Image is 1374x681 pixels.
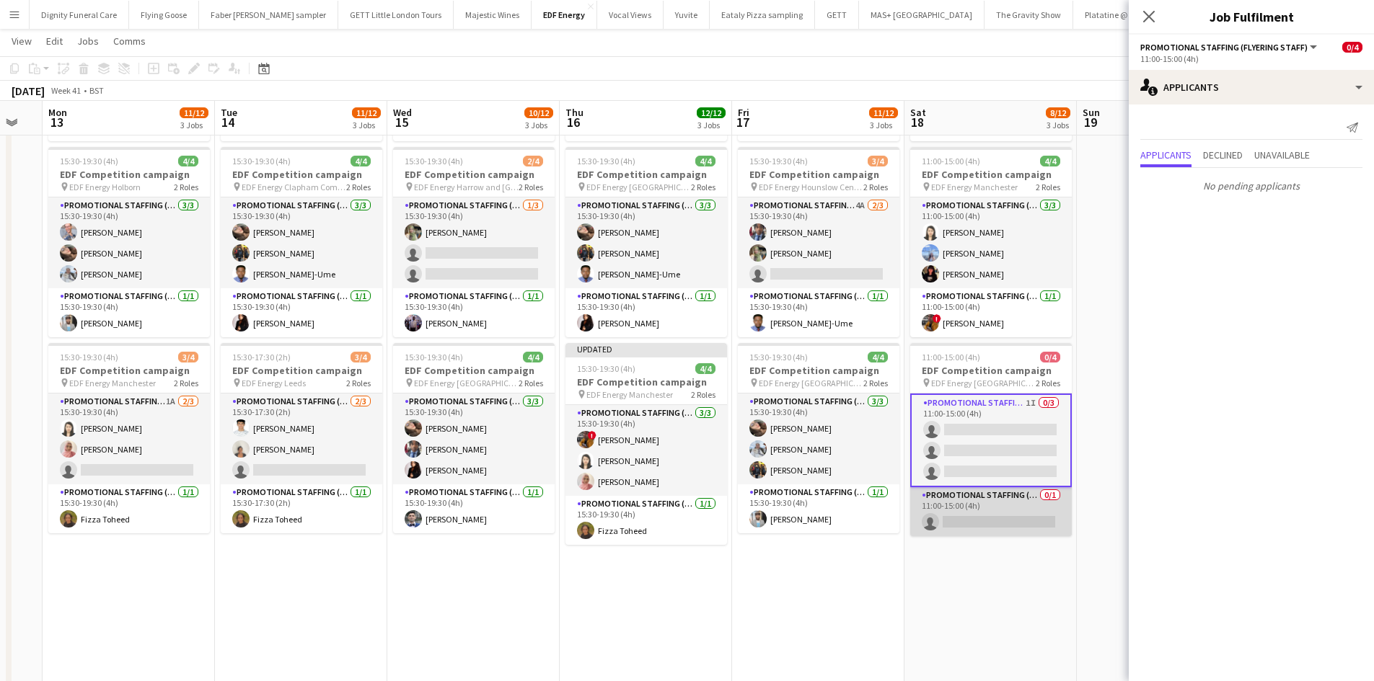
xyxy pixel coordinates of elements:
span: Week 41 [48,85,84,96]
app-card-role: Promotional Staffing (Flyering Staff)2/315:30-17:30 (2h)[PERSON_NAME][PERSON_NAME] [221,393,382,484]
button: Majestic Wines [454,1,532,29]
div: Applicants [1129,70,1374,104]
span: Sun [1083,106,1100,119]
app-card-role: Promotional Staffing (Team Leader)1/115:30-19:30 (4h)[PERSON_NAME] [221,288,382,337]
span: 15:30-19:30 (4h) [749,352,808,362]
span: 4/4 [178,156,198,166]
span: 14 [219,114,237,130]
div: 3 Jobs [1047,120,1070,130]
div: BST [89,85,104,96]
button: Dignity Funeral Care [30,1,129,29]
app-job-card: 15:30-19:30 (4h)4/4EDF Competition campaign EDF Energy [GEOGRAPHIC_DATA]2 RolesPromotional Staffi... [565,147,727,337]
span: 15:30-19:30 (4h) [60,156,118,166]
span: 3/4 [178,352,198,362]
app-card-role: Promotional Staffing (Flyering Staff)4A2/315:30-19:30 (4h)[PERSON_NAME][PERSON_NAME] [738,197,899,288]
span: 19 [1080,114,1100,130]
button: The Gravity Show [985,1,1073,29]
app-job-card: 15:30-19:30 (4h)3/4EDF Competition campaign EDF Energy Manchester2 RolesPromotional Staffing (Fly... [48,343,210,533]
button: GETT [815,1,859,29]
h3: EDF Competition campaign [221,364,382,377]
span: 2 Roles [519,378,543,388]
h3: EDF Competition campaign [910,168,1072,181]
h3: EDF Competition campaign [48,168,210,181]
app-card-role: Promotional Staffing (Team Leader)1/115:30-17:30 (2h)Fizza Toheed [221,484,382,533]
span: Jobs [77,35,99,48]
app-card-role: Promotional Staffing (Team Leader)1/115:30-19:30 (4h)Fizza Toheed [48,484,210,533]
button: Vocal Views [597,1,664,29]
h3: EDF Competition campaign [738,168,899,181]
span: Declined [1203,150,1243,160]
span: ! [588,431,596,440]
h3: EDF Competition campaign [48,364,210,377]
h3: EDF Competition campaign [565,375,727,388]
span: EDF Energy Hounslow Central [759,182,863,192]
app-job-card: Updated15:30-19:30 (4h)4/4EDF Competition campaign EDF Energy Manchester2 RolesPromotional Staffi... [565,343,727,545]
button: EDF Energy [532,1,597,29]
div: 3 Jobs [525,120,552,130]
span: Tue [221,106,237,119]
span: 2 Roles [863,378,888,388]
button: MAS+ [GEOGRAPHIC_DATA] [859,1,985,29]
p: No pending applicants [1129,174,1374,198]
app-card-role: Promotional Staffing (Flyering Staff)3/315:30-19:30 (4h)[PERSON_NAME][PERSON_NAME][PERSON_NAME] [48,197,210,288]
div: [DATE] [12,84,45,98]
span: ! [933,314,941,323]
span: 11/12 [180,107,208,118]
span: EDF Energy Harrow and [GEOGRAPHIC_DATA] [414,182,519,192]
span: 15:30-19:30 (4h) [232,156,291,166]
span: 11/12 [352,107,381,118]
app-job-card: 11:00-15:00 (4h)0/4EDF Competition campaign EDF Energy [GEOGRAPHIC_DATA]2 RolesPromotional Staffi... [910,343,1072,536]
app-card-role: Promotional Staffing (Team Leader)1/115:30-19:30 (4h)Fizza Toheed [565,496,727,545]
span: 4/4 [695,363,715,374]
span: Comms [113,35,146,48]
app-card-role: Promotional Staffing (Team Leader)1/115:30-19:30 (4h)[PERSON_NAME] [393,288,555,337]
span: 2 Roles [174,378,198,388]
span: 2 Roles [346,182,371,192]
span: EDF Energy [GEOGRAPHIC_DATA] [759,378,863,388]
button: GETT Little London Tours [338,1,454,29]
app-job-card: 15:30-19:30 (4h)2/4EDF Competition campaign EDF Energy Harrow and [GEOGRAPHIC_DATA]2 RolesPromoti... [393,147,555,337]
span: EDF Energy Manchester [69,378,156,388]
app-card-role: Promotional Staffing (Flyering Staff)3/315:30-19:30 (4h)[PERSON_NAME][PERSON_NAME][PERSON_NAME]-Ume [565,197,727,288]
app-job-card: 15:30-19:30 (4h)4/4EDF Competition campaign EDF Energy [GEOGRAPHIC_DATA]2 RolesPromotional Staffi... [738,343,899,533]
span: Mon [48,106,67,119]
span: EDF Energy Holborn [69,182,141,192]
app-card-role: Promotional Staffing (Flyering Staff)1I0/311:00-15:00 (4h) [910,393,1072,487]
span: 0/4 [1040,352,1060,362]
span: 2 Roles [174,182,198,192]
app-card-role: Promotional Staffing (Team Leader)1/115:30-19:30 (4h)[PERSON_NAME] [393,484,555,533]
app-card-role: Promotional Staffing (Flyering Staff)1A2/315:30-19:30 (4h)[PERSON_NAME][PERSON_NAME] [48,393,210,484]
app-card-role: Promotional Staffing (Team Leader)1/115:30-19:30 (4h)[PERSON_NAME] [565,288,727,337]
span: 2 Roles [1036,378,1060,388]
app-card-role: Promotional Staffing (Flyering Staff)3/311:00-15:00 (4h)[PERSON_NAME][PERSON_NAME][PERSON_NAME] [910,197,1072,288]
div: 3 Jobs [180,120,208,130]
app-job-card: 15:30-19:30 (4h)4/4EDF Competition campaign EDF Energy [GEOGRAPHIC_DATA]2 RolesPromotional Staffi... [393,343,555,533]
app-card-role: Promotional Staffing (Flyering Staff)3/315:30-19:30 (4h)![PERSON_NAME][PERSON_NAME][PERSON_NAME] [565,405,727,496]
app-card-role: Promotional Staffing (Team Leader)1/115:30-19:30 (4h)[PERSON_NAME] [48,288,210,337]
div: 3 Jobs [697,120,725,130]
button: Faber [PERSON_NAME] sampler [199,1,338,29]
app-card-role: Promotional Staffing (Flyering Staff)3/315:30-19:30 (4h)[PERSON_NAME][PERSON_NAME][PERSON_NAME] [738,393,899,484]
span: 4/4 [695,156,715,166]
span: 11:00-15:00 (4h) [922,156,980,166]
span: 12/12 [697,107,726,118]
app-job-card: 15:30-17:30 (2h)3/4EDF Competition campaign EDF Energy Leeds2 RolesPromotional Staffing (Flyering... [221,343,382,533]
a: Jobs [71,32,105,50]
span: 2 Roles [863,182,888,192]
span: 15 [391,114,412,130]
span: 2 Roles [346,378,371,388]
div: Updated [565,343,727,355]
span: 15:30-19:30 (4h) [405,352,463,362]
span: 18 [908,114,926,130]
div: 3 Jobs [870,120,897,130]
span: 0/4 [1342,42,1362,53]
span: 15:30-19:30 (4h) [577,363,635,374]
span: 2 Roles [1036,182,1060,192]
span: EDF Energy [GEOGRAPHIC_DATA] [414,378,519,388]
